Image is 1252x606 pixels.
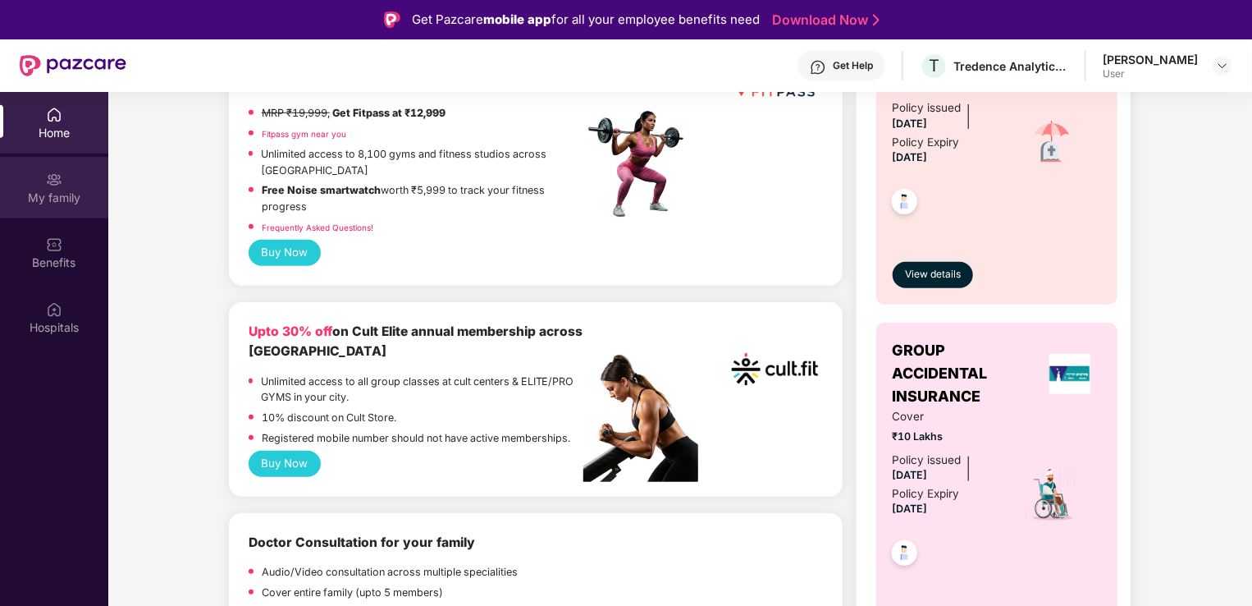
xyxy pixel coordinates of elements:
img: icon [1023,114,1081,172]
div: [PERSON_NAME] [1103,52,1198,67]
div: Policy Expiry [893,485,960,503]
span: [DATE] [893,117,928,130]
img: fpp.png [583,107,698,222]
strong: Free Noise smartwatch [262,184,381,196]
button: Buy Now [249,240,321,266]
span: ₹10 Lakhs [893,429,1003,445]
img: Stroke [873,11,880,29]
del: MRP ₹19,999, [262,107,330,119]
img: svg+xml;base64,PHN2ZyBpZD0iSGVscC0zMngzMiIgeG1sbnM9Imh0dHA6Ly93d3cudzMub3JnLzIwMDAvc3ZnIiB3aWR0aD... [810,59,826,76]
span: Cover [893,408,1003,425]
span: View details [905,267,961,282]
span: [DATE] [893,503,928,515]
img: svg+xml;base64,PHN2ZyB4bWxucz0iaHR0cDovL3d3dy53My5vcmcvMjAwMC9zdmciIHdpZHRoPSI0OC45NDMiIGhlaWdodD... [884,535,925,576]
div: Get Pazcare for all your employee benefits need [412,10,760,30]
span: [DATE] [893,151,928,163]
b: Doctor Consultation for your family [249,535,475,550]
img: svg+xml;base64,PHN2ZyBpZD0iQmVuZWZpdHMiIHhtbG5zPSJodHRwOi8vd3d3LnczLm9yZy8yMDAwL3N2ZyIgd2lkdGg9Ij... [46,236,62,253]
a: Frequently Asked Questions! [262,223,373,232]
img: svg+xml;base64,PHN2ZyBpZD0iRHJvcGRvd24tMzJ4MzIiIHhtbG5zPSJodHRwOi8vd3d3LnczLm9yZy8yMDAwL3N2ZyIgd2... [1216,59,1229,72]
div: User [1103,67,1198,80]
img: icon [1024,466,1081,523]
img: svg+xml;base64,PHN2ZyBpZD0iSG9tZSIgeG1sbnM9Imh0dHA6Ly93d3cudzMub3JnLzIwMDAvc3ZnIiB3aWR0aD0iMjAiIG... [46,107,62,123]
img: svg+xml;base64,PHN2ZyB4bWxucz0iaHR0cDovL3d3dy53My5vcmcvMjAwMC9zdmciIHdpZHRoPSI0OC45NDMiIGhlaWdodD... [884,184,925,224]
div: Policy Expiry [893,134,960,151]
a: Fitpass gym near you [262,129,346,139]
img: cult.png [727,322,823,418]
b: on Cult Elite annual membership across [GEOGRAPHIC_DATA] [249,324,583,359]
img: svg+xml;base64,PHN2ZyBpZD0iSG9zcGl0YWxzIiB4bWxucz0iaHR0cDovL3d3dy53My5vcmcvMjAwMC9zdmciIHdpZHRoPS... [46,301,62,318]
p: 10% discount on Cult Store. [262,410,396,426]
p: Cover entire family (upto 5 members) [262,585,443,601]
p: Registered mobile number should not have active memberships. [262,430,570,447]
p: Unlimited access to 8,100 gyms and fitness studios across [GEOGRAPHIC_DATA] [261,146,583,179]
img: Logo [384,11,400,28]
img: insurerLogo [1049,354,1090,394]
span: T [929,56,939,76]
span: [DATE] [893,469,928,481]
img: pc2.png [583,355,698,482]
strong: mobile app [483,11,551,27]
div: Policy issued [893,452,962,469]
img: svg+xml;base64,PHN2ZyB3aWR0aD0iMjAiIGhlaWdodD0iMjAiIHZpZXdCb3g9IjAgMCAyMCAyMCIgZmlsbD0ibm9uZSIgeG... [46,172,62,188]
span: GROUP ACCIDENTAL INSURANCE [893,339,1040,409]
div: Tredence Analytics Solutions Private Limited [953,58,1068,74]
button: View details [893,262,974,288]
strong: Get Fitpass at ₹12,999 [332,107,446,119]
div: Get Help [833,59,873,72]
div: Policy issued [893,99,962,117]
p: worth ₹5,999 to track your fitness progress [262,182,583,215]
b: Upto 30% off [249,324,332,339]
p: Audio/Video consultation across multiple specialities [262,564,518,581]
button: Buy Now [249,451,321,477]
p: Unlimited access to all group classes at cult centers & ELITE/PRO GYMS in your city. [261,374,583,406]
img: New Pazcare Logo [20,55,126,76]
a: Download Now [772,11,875,29]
